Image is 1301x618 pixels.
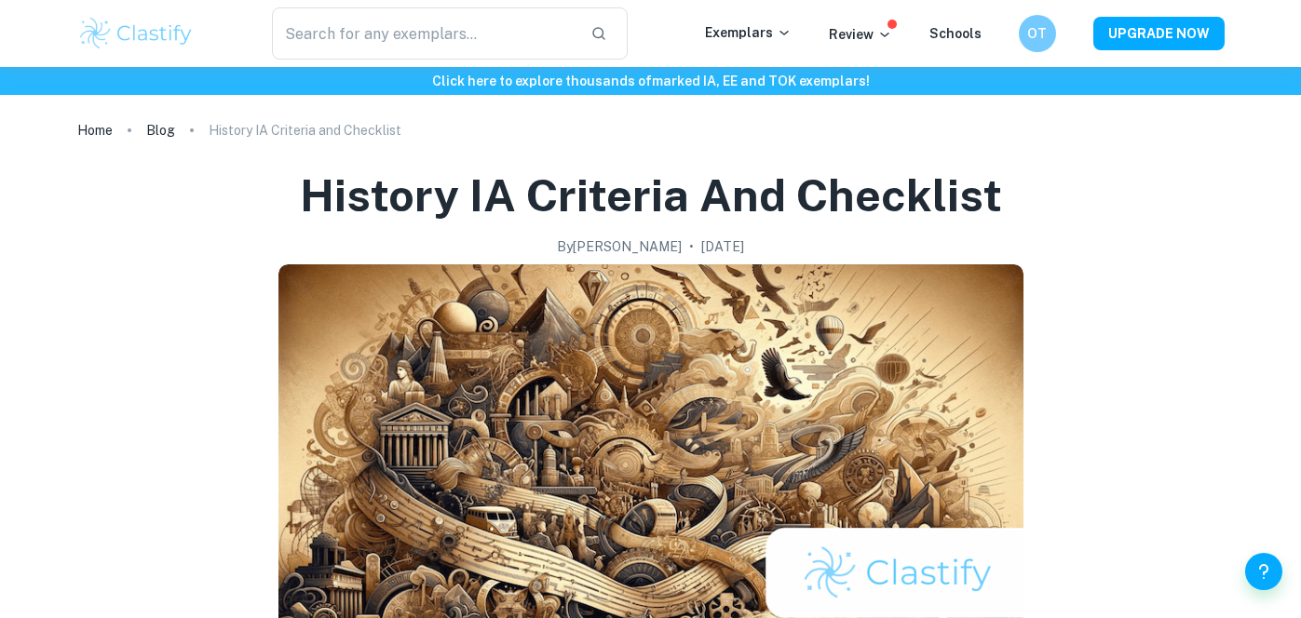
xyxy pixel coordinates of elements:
[77,117,113,143] a: Home
[1245,553,1282,590] button: Help and Feedback
[1093,17,1225,50] button: UPGRADE NOW
[209,120,401,141] p: History IA Criteria and Checklist
[77,15,196,52] img: Clastify logo
[146,117,175,143] a: Blog
[701,236,744,257] h2: [DATE]
[705,22,792,43] p: Exemplars
[1026,23,1048,44] h6: OT
[4,71,1297,91] h6: Click here to explore thousands of marked IA, EE and TOK exemplars !
[929,26,982,41] a: Schools
[557,236,682,257] h2: By [PERSON_NAME]
[829,24,892,45] p: Review
[1019,15,1056,52] button: OT
[272,7,576,60] input: Search for any exemplars...
[689,236,694,257] p: •
[300,166,1002,225] h1: History IA Criteria and Checklist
